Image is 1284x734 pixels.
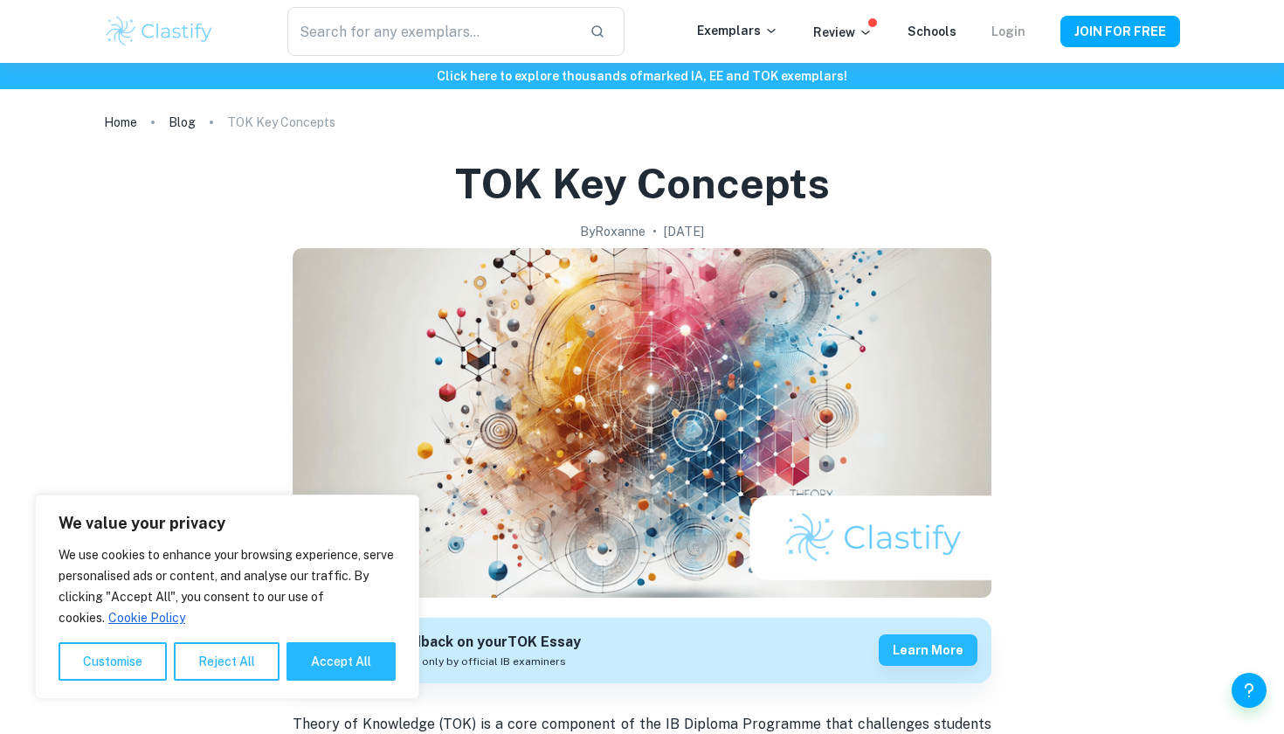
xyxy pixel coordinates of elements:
p: We value your privacy [59,513,396,534]
button: Reject All [174,642,280,681]
button: Help and Feedback [1232,673,1267,708]
h6: Click here to explore thousands of marked IA, EE and TOK exemplars ! [3,66,1281,86]
a: Home [104,110,137,135]
h1: TOK Key Concepts [455,156,830,211]
p: Review [813,23,873,42]
input: Search for any exemplars... [287,7,576,56]
a: Schools [908,24,956,38]
p: Exemplars [697,21,778,40]
a: Get feedback on yourTOK EssayMarked only by official IB examinersLearn more [293,618,991,683]
button: Accept All [286,642,396,681]
h2: By Roxanne [580,222,645,241]
button: Learn more [879,634,977,666]
div: We value your privacy [35,495,419,699]
p: • [652,222,657,241]
img: TOK Key Concepts cover image [293,248,991,598]
button: JOIN FOR FREE [1060,16,1180,47]
h6: Get feedback on your TOK Essay [358,632,581,654]
span: Marked only by official IB examiners [381,654,566,669]
h2: [DATE] [664,222,704,241]
button: Customise [59,642,167,681]
p: TOK Key Concepts [227,113,335,132]
a: Blog [169,110,196,135]
img: Clastify logo [104,14,215,49]
p: We use cookies to enhance your browsing experience, serve personalised ads or content, and analys... [59,544,396,628]
a: Login [991,24,1025,38]
a: Cookie Policy [107,610,186,626]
